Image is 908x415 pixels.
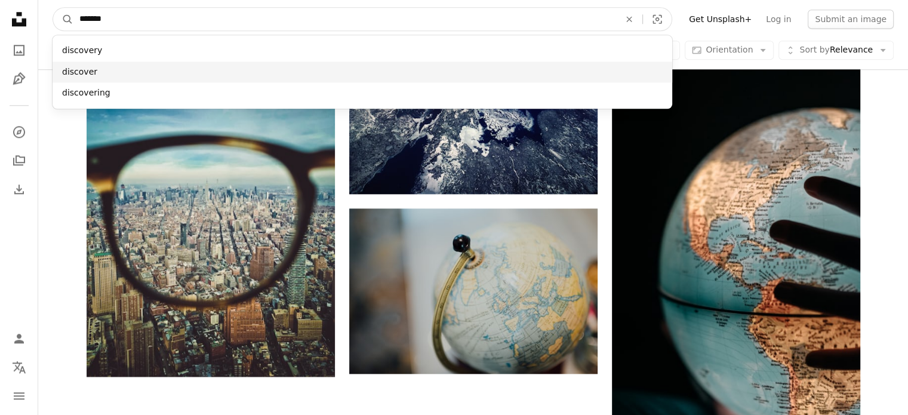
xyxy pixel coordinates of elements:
[7,120,31,144] a: Explore
[612,247,860,258] a: globe décor
[759,10,798,29] a: Log in
[7,67,31,91] a: Illustrations
[7,327,31,351] a: Log in / Sign up
[7,7,31,33] a: Home — Unsplash
[349,208,598,374] img: gold and silver desk globe
[643,8,672,30] button: Visual search
[778,41,894,60] button: Sort byRelevance
[53,82,672,104] div: discovering
[7,149,31,173] a: Collections
[682,10,759,29] a: Get Unsplash+
[7,384,31,408] button: Menu
[53,62,672,83] div: discover
[706,45,753,54] span: Orientation
[808,10,894,29] button: Submit an image
[7,355,31,379] button: Language
[349,285,598,296] a: gold and silver desk globe
[53,7,672,31] form: Find visuals sitewide
[87,45,335,377] img: city buildings on eyeglasses view
[87,205,335,216] a: city buildings on eyeglasses view
[53,8,73,30] button: Search Unsplash
[616,8,642,30] button: Clear
[799,44,873,56] span: Relevance
[7,177,31,201] a: Download History
[685,41,774,60] button: Orientation
[799,45,829,54] span: Sort by
[53,40,672,62] div: discovery
[7,38,31,62] a: Photos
